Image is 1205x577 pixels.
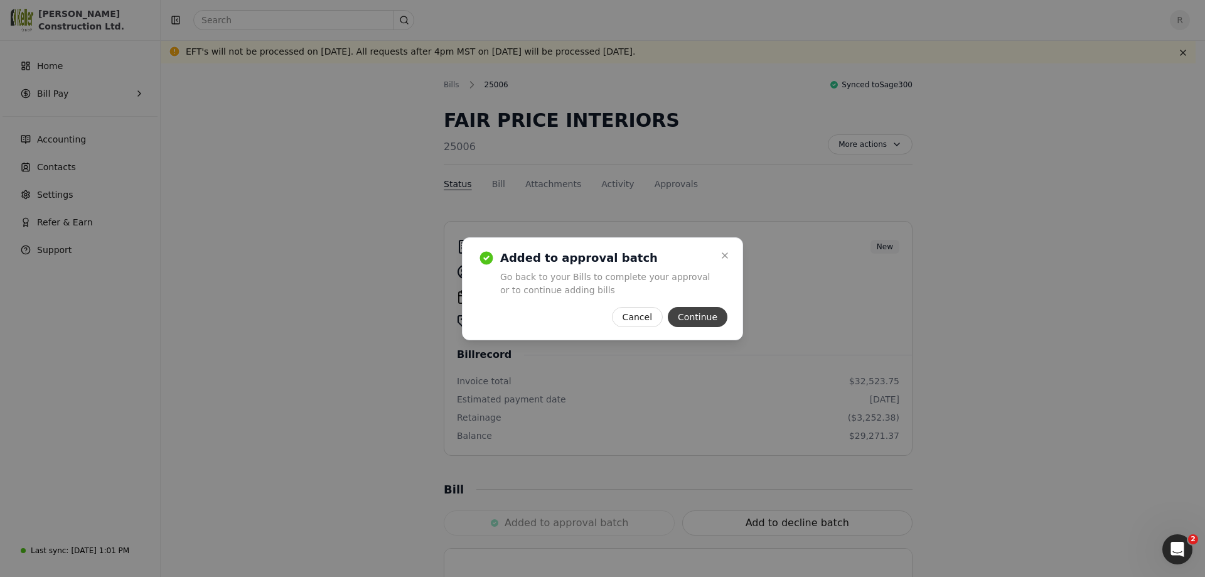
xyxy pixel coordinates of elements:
[612,307,663,327] button: Cancel
[668,307,727,327] button: Continue
[500,271,712,297] p: Go back to your Bills to complete your approval or to continue adding bills
[1162,534,1192,564] iframe: Intercom live chat
[1188,534,1198,544] span: 2
[500,251,712,266] h2: Added to approval batch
